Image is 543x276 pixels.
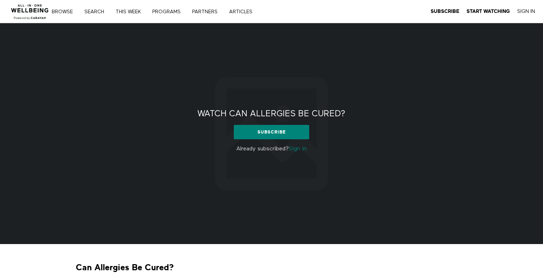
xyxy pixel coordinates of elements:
[289,146,307,152] a: Sign in
[198,108,345,120] h2: Watch Can Allergies Be Cured?
[193,145,351,153] p: Already subscribed?
[234,125,310,139] a: Subscribe
[467,9,510,14] strong: Start Watching
[49,9,80,14] a: Browse
[227,9,260,14] a: ARTICLES
[190,9,225,14] a: PARTNERS
[431,9,459,14] strong: Subscribe
[76,262,174,273] strong: Can Allergies Be Cured?
[113,9,148,14] a: THIS WEEK
[57,8,267,15] nav: Primary
[467,8,510,15] a: Start Watching
[431,8,459,15] a: Subscribe
[517,8,535,15] a: Sign In
[82,9,112,14] a: Search
[150,9,188,14] a: PROGRAMS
